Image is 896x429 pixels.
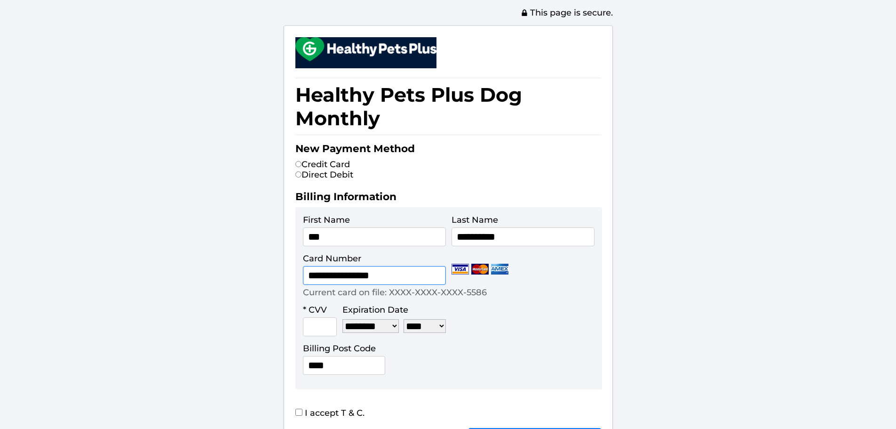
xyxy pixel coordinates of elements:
[295,142,601,159] h2: New Payment Method
[471,264,489,275] img: Mastercard
[303,215,350,225] label: First Name
[521,8,613,18] span: This page is secure.
[452,264,469,275] img: Visa
[295,78,601,135] h1: Healthy Pets Plus Dog Monthly
[295,190,601,207] h2: Billing Information
[452,215,498,225] label: Last Name
[295,161,301,167] input: Credit Card
[295,159,350,170] label: Credit Card
[295,171,301,178] input: Direct Debit
[295,409,302,416] input: I accept T & C.
[295,408,365,418] label: I accept T & C.
[303,253,361,264] label: Card Number
[295,37,436,61] img: small.png
[303,343,376,354] label: Billing Post Code
[342,305,408,315] label: Expiration Date
[295,170,353,180] label: Direct Debit
[303,287,487,298] p: Current card on file: XXXX-XXXX-XXXX-5586
[303,305,327,315] label: * CVV
[491,264,508,275] img: Amex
